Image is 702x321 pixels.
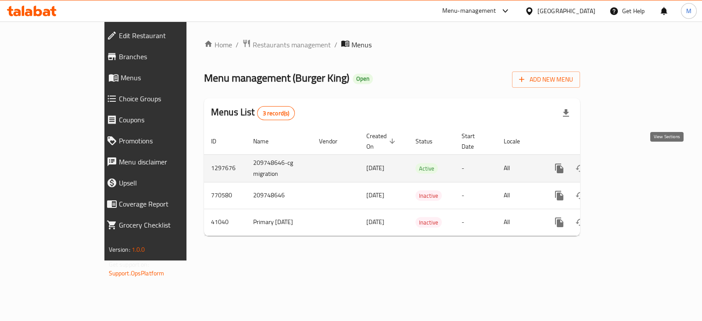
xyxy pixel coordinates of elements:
[204,128,640,236] table: enhanced table
[253,136,280,146] span: Name
[246,209,312,235] td: Primary [DATE]
[455,182,497,209] td: -
[455,154,497,182] td: -
[119,114,215,125] span: Coupons
[204,68,349,88] span: Menu management ( Burger King )
[366,162,384,174] span: [DATE]
[549,158,570,179] button: more
[100,88,222,109] a: Choice Groups
[366,189,384,201] span: [DATE]
[257,106,295,120] div: Total records count
[100,130,222,151] a: Promotions
[119,178,215,188] span: Upsell
[100,109,222,130] a: Coupons
[119,51,215,62] span: Branches
[100,67,222,88] a: Menus
[415,164,438,174] span: Active
[204,39,580,50] nav: breadcrumb
[366,216,384,228] span: [DATE]
[415,136,444,146] span: Status
[319,136,349,146] span: Vendor
[204,182,246,209] td: 770580
[246,154,312,182] td: 209748646-cg migration
[246,182,312,209] td: 209748646
[442,6,496,16] div: Menu-management
[119,30,215,41] span: Edit Restaurant
[497,209,542,235] td: All
[204,209,246,235] td: 41040
[119,199,215,209] span: Coverage Report
[455,209,497,235] td: -
[334,39,337,50] li: /
[253,39,331,50] span: Restaurants management
[204,154,246,182] td: 1297676
[242,39,331,50] a: Restaurants management
[542,128,640,155] th: Actions
[415,190,442,201] div: Inactive
[100,151,222,172] a: Menu disclaimer
[366,131,398,152] span: Created On
[415,163,438,174] div: Active
[497,154,542,182] td: All
[504,136,531,146] span: Locale
[462,131,486,152] span: Start Date
[570,212,591,233] button: Change Status
[555,103,577,124] div: Export file
[211,106,295,120] h2: Menus List
[415,217,442,228] div: Inactive
[109,244,130,255] span: Version:
[519,74,573,85] span: Add New Menu
[415,191,442,201] span: Inactive
[415,218,442,228] span: Inactive
[119,136,215,146] span: Promotions
[537,6,595,16] div: [GEOGRAPHIC_DATA]
[119,220,215,230] span: Grocery Checklist
[100,193,222,214] a: Coverage Report
[236,39,239,50] li: /
[109,267,165,279] a: Support.OpsPlatform
[570,185,591,206] button: Change Status
[100,214,222,235] a: Grocery Checklist
[100,172,222,193] a: Upsell
[549,185,570,206] button: more
[100,46,222,67] a: Branches
[119,157,215,167] span: Menu disclaimer
[686,6,691,16] span: M
[211,136,228,146] span: ID
[109,259,149,270] span: Get support on:
[121,72,215,83] span: Menus
[351,39,372,50] span: Menus
[100,25,222,46] a: Edit Restaurant
[353,75,373,82] span: Open
[512,71,580,88] button: Add New Menu
[549,212,570,233] button: more
[119,93,215,104] span: Choice Groups
[132,244,145,255] span: 1.0.0
[497,182,542,209] td: All
[353,74,373,84] div: Open
[258,109,295,118] span: 3 record(s)
[570,158,591,179] button: Change Status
